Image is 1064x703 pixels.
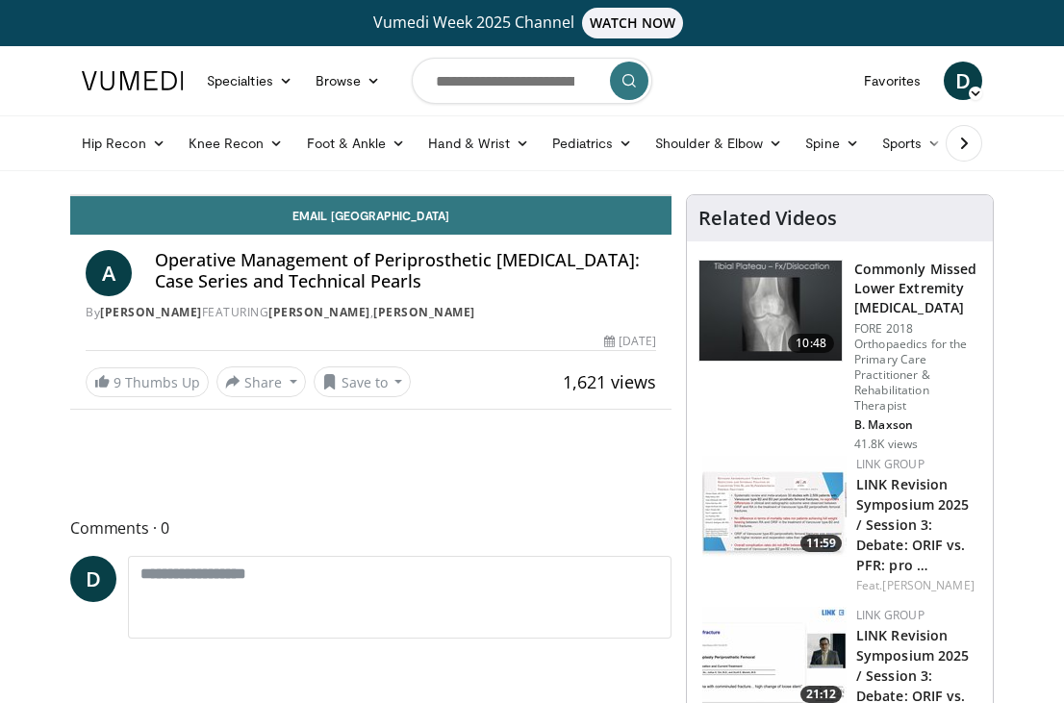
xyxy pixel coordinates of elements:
[856,577,977,594] div: Feat.
[702,456,847,557] a: 11:59
[699,261,842,361] img: 4aa379b6-386c-4fb5-93ee-de5617843a87.150x105_q85_crop-smart_upscale.jpg
[882,577,974,593] a: [PERSON_NAME]
[70,8,994,38] a: Vumedi Week 2025 ChannelWATCH NOW
[794,124,870,163] a: Spine
[854,260,981,317] h3: Commonly Missed Lower Extremity [MEDICAL_DATA]
[854,437,918,452] p: 41.8K views
[417,124,541,163] a: Hand & Wrist
[854,321,981,414] p: FORE 2018 Orthopaedics for the Primary Care Practitioner & Rehabilitation Therapist
[788,334,834,353] span: 10:48
[563,370,656,393] span: 1,621 views
[800,686,842,703] span: 21:12
[100,304,202,320] a: [PERSON_NAME]
[412,58,652,104] input: Search topics, interventions
[871,124,953,163] a: Sports
[698,260,981,452] a: 10:48 Commonly Missed Lower Extremity [MEDICAL_DATA] FORE 2018 Orthopaedics for the Primary Care ...
[373,304,475,320] a: [PERSON_NAME]
[314,366,412,397] button: Save to
[86,304,656,321] div: By FEATURING ,
[70,196,671,235] a: Email [GEOGRAPHIC_DATA]
[195,62,304,100] a: Specialties
[854,417,981,433] p: B. Maxson
[541,124,644,163] a: Pediatrics
[604,333,656,350] div: [DATE]
[295,124,418,163] a: Foot & Ankle
[856,607,925,623] a: LINK Group
[86,250,132,296] a: A
[644,124,794,163] a: Shoulder & Elbow
[856,456,925,472] a: LINK Group
[852,62,932,100] a: Favorites
[114,373,121,391] span: 9
[177,124,295,163] a: Knee Recon
[70,124,177,163] a: Hip Recon
[800,535,842,552] span: 11:59
[304,62,393,100] a: Browse
[698,207,837,230] h4: Related Videos
[702,456,847,557] img: b9288c66-1719-4b4d-a011-26ee5e03ef9b.150x105_q85_crop-smart_upscale.jpg
[268,304,370,320] a: [PERSON_NAME]
[944,62,982,100] a: D
[82,71,184,90] img: VuMedi Logo
[226,421,515,469] iframe: Advertisement
[155,250,656,291] h4: Operative Management of Periprosthetic [MEDICAL_DATA]: Case Series and Technical Pearls
[86,367,209,397] a: 9 Thumbs Up
[70,515,671,540] span: Comments 0
[582,8,684,38] span: WATCH NOW
[70,556,116,602] a: D
[216,366,306,397] button: Share
[856,475,969,574] a: LINK Revision Symposium 2025 / Session 3: Debate: ORIF vs. PFR: pro …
